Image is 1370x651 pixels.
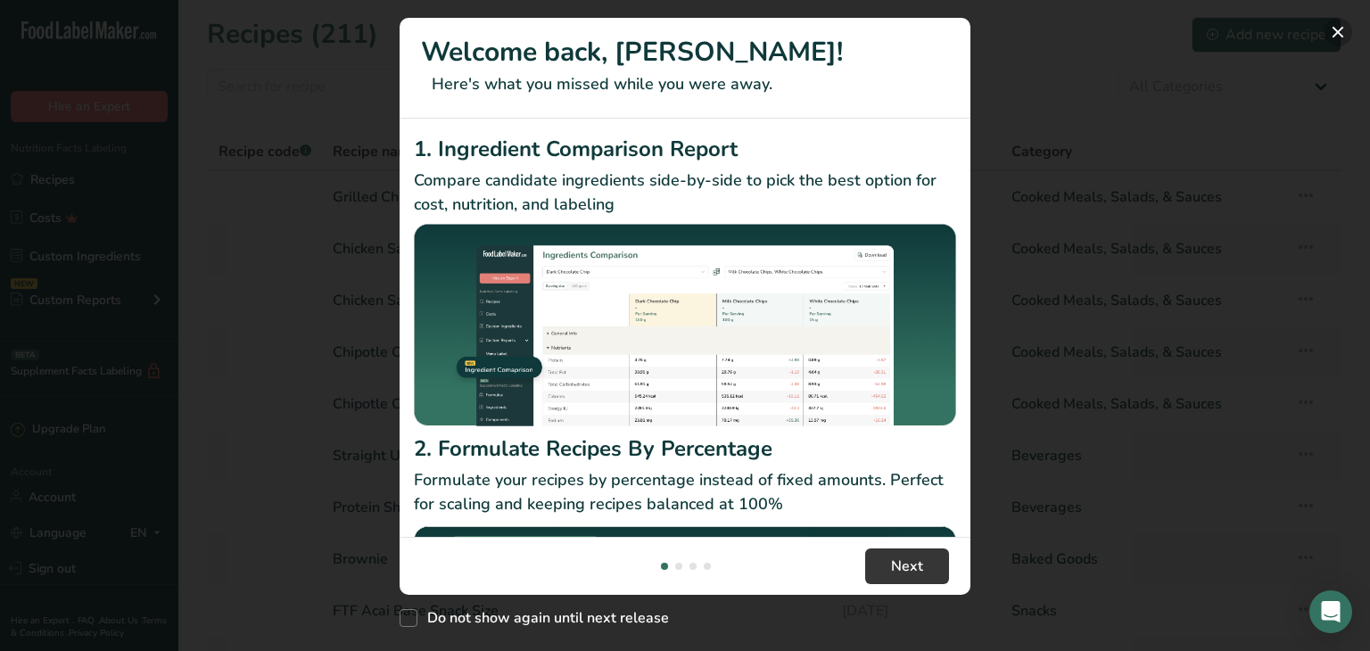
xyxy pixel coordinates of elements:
[414,224,956,426] img: Ingredient Comparison Report
[891,556,923,577] span: Next
[1309,590,1352,633] div: Open Intercom Messenger
[421,32,949,72] h1: Welcome back, [PERSON_NAME]!
[414,468,956,516] p: Formulate your recipes by percentage instead of fixed amounts. Perfect for scaling and keeping re...
[414,169,956,217] p: Compare candidate ingredients side-by-side to pick the best option for cost, nutrition, and labeling
[417,609,669,627] span: Do not show again until next release
[421,72,949,96] p: Here's what you missed while you were away.
[414,433,956,465] h2: 2. Formulate Recipes By Percentage
[414,133,956,165] h2: 1. Ingredient Comparison Report
[865,548,949,584] button: Next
